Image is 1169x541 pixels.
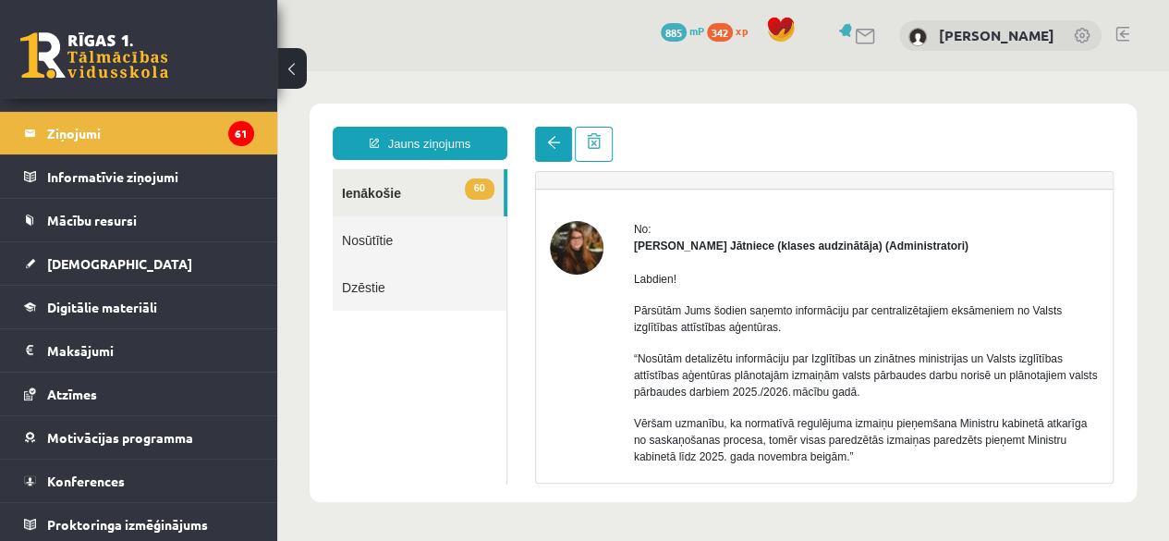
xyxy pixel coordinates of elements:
span: Motivācijas programma [47,429,193,446]
img: Terēza Jermaka [908,28,927,46]
span: Pārsūtām Jums šodien saņemto informāciju par centralizētajiem eksāmeniem no Valsts izglītības att... [357,233,785,263]
a: Maksājumi [24,329,254,372]
span: Konferences [47,473,125,489]
span: “Nosūtām detalizētu informāciju par Izglītības un zinātnes ministrijas un Valsts izglītības attīs... [357,281,821,327]
span: Mācību resursi [47,212,137,228]
span: xp [736,23,748,38]
a: Nosūtītie [55,145,229,192]
a: 342 xp [707,23,757,38]
span: Digitālie materiāli [47,299,157,315]
a: Jauns ziņojums [55,55,230,89]
a: Konferences [24,460,254,502]
legend: Informatīvie ziņojumi [47,155,254,198]
img: Anda Laine Jātniece (klases audzinātāja) [273,150,326,203]
legend: Maksājumi [47,329,254,372]
span: 885 [661,23,687,42]
a: Informatīvie ziņojumi [24,155,254,198]
div: No: [357,150,822,166]
a: Atzīmes [24,373,254,415]
a: Digitālie materiāli [24,286,254,328]
i: 61 [228,121,254,146]
span: [DEMOGRAPHIC_DATA] [47,255,192,272]
span: Atzīmes [47,386,97,402]
legend: Ziņojumi [47,112,254,154]
a: [DEMOGRAPHIC_DATA] [24,242,254,285]
a: Dzēstie [55,192,229,240]
span: Labdien! [357,202,399,215]
a: Ziņojumi61 [24,112,254,154]
a: 60Ienākošie [55,98,226,145]
a: Motivācijas programma [24,416,254,459]
span: Proktoringa izmēģinājums [47,516,208,533]
span: mP [689,23,704,38]
a: 885 mP [661,23,704,38]
span: Vēršam uzmanību, ka normatīvā regulējuma izmaiņu pieņemšana Ministru kabinetā atkarīga no saskaņo... [357,346,810,392]
a: Mācību resursi [24,199,254,241]
a: [PERSON_NAME] [939,26,1054,44]
a: Rīgas 1. Tālmācības vidusskola [20,32,168,79]
span: 60 [188,107,217,129]
strong: [PERSON_NAME] Jātniece (klases audzinātāja) (Administratori) [357,168,691,181]
span: 342 [707,23,733,42]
